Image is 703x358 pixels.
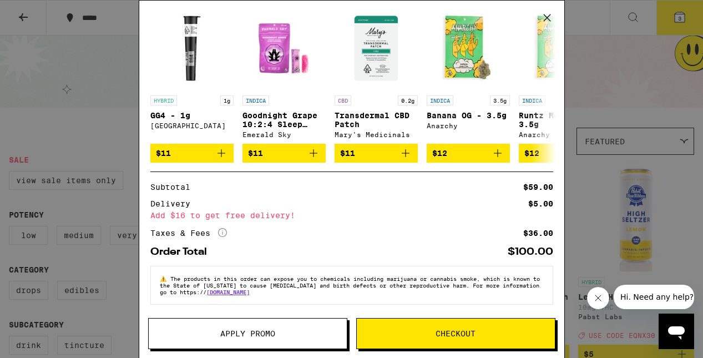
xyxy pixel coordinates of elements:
button: Checkout [356,318,555,349]
p: 1g [220,95,234,105]
div: [GEOGRAPHIC_DATA] [150,122,234,129]
span: $12 [524,149,539,158]
img: Anarchy - Banana OG - 3.5g [427,7,510,90]
iframe: Button to launch messaging window [659,314,694,349]
div: Anarchy [427,122,510,129]
div: $36.00 [523,229,553,237]
p: HYBRID [150,95,177,105]
span: Checkout [436,330,476,337]
a: Open page for Goodnight Grape 10:2:4 Sleep Gummies from Emerald Sky [242,7,326,144]
p: Transdermal CBD Patch [335,111,418,129]
a: Open page for Transdermal CBD Patch from Mary's Medicinals [335,7,418,144]
img: Anarchy - Runtz Mode - 3.5g [519,7,602,90]
p: Banana OG - 3.5g [427,111,510,120]
button: Add to bag [150,144,234,163]
div: Anarchy [519,131,602,138]
iframe: Message from company [614,285,694,309]
span: $11 [156,149,171,158]
span: $11 [340,149,355,158]
p: INDICA [519,95,545,105]
button: Add to bag [242,144,326,163]
button: Add to bag [427,144,510,163]
div: Emerald Sky [242,131,326,138]
p: 3.5g [490,95,510,105]
span: $11 [248,149,263,158]
span: $12 [432,149,447,158]
div: Add $16 to get free delivery! [150,211,553,219]
div: Mary's Medicinals [335,131,418,138]
button: Apply Promo [148,318,347,349]
div: Order Total [150,247,215,257]
div: Delivery [150,200,198,208]
img: Mary's Medicinals - Transdermal CBD Patch [335,7,418,90]
div: $5.00 [528,200,553,208]
a: Open page for Banana OG - 3.5g from Anarchy [427,7,510,144]
button: Add to bag [519,144,602,163]
span: The products in this order can expose you to chemicals including marijuana or cannabis smoke, whi... [160,275,540,295]
span: Apply Promo [220,330,275,337]
div: Taxes & Fees [150,228,227,238]
span: ⚠️ [160,275,170,282]
div: $59.00 [523,183,553,191]
button: Add to bag [335,144,418,163]
img: Emerald Sky - Goodnight Grape 10:2:4 Sleep Gummies [242,7,326,90]
p: Runtz Mode - 3.5g [519,111,602,129]
iframe: Close message [587,287,609,309]
a: Open page for Runtz Mode - 3.5g from Anarchy [519,7,602,144]
div: $100.00 [508,247,553,257]
a: Open page for GG4 - 1g from Fog City Farms [150,7,234,144]
p: Goodnight Grape 10:2:4 Sleep Gummies [242,111,326,129]
p: CBD [335,95,351,105]
p: INDICA [242,95,269,105]
p: 0.2g [398,95,418,105]
div: Subtotal [150,183,198,191]
a: [DOMAIN_NAME] [206,289,250,295]
p: GG4 - 1g [150,111,234,120]
img: Fog City Farms - GG4 - 1g [150,7,234,90]
p: INDICA [427,95,453,105]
